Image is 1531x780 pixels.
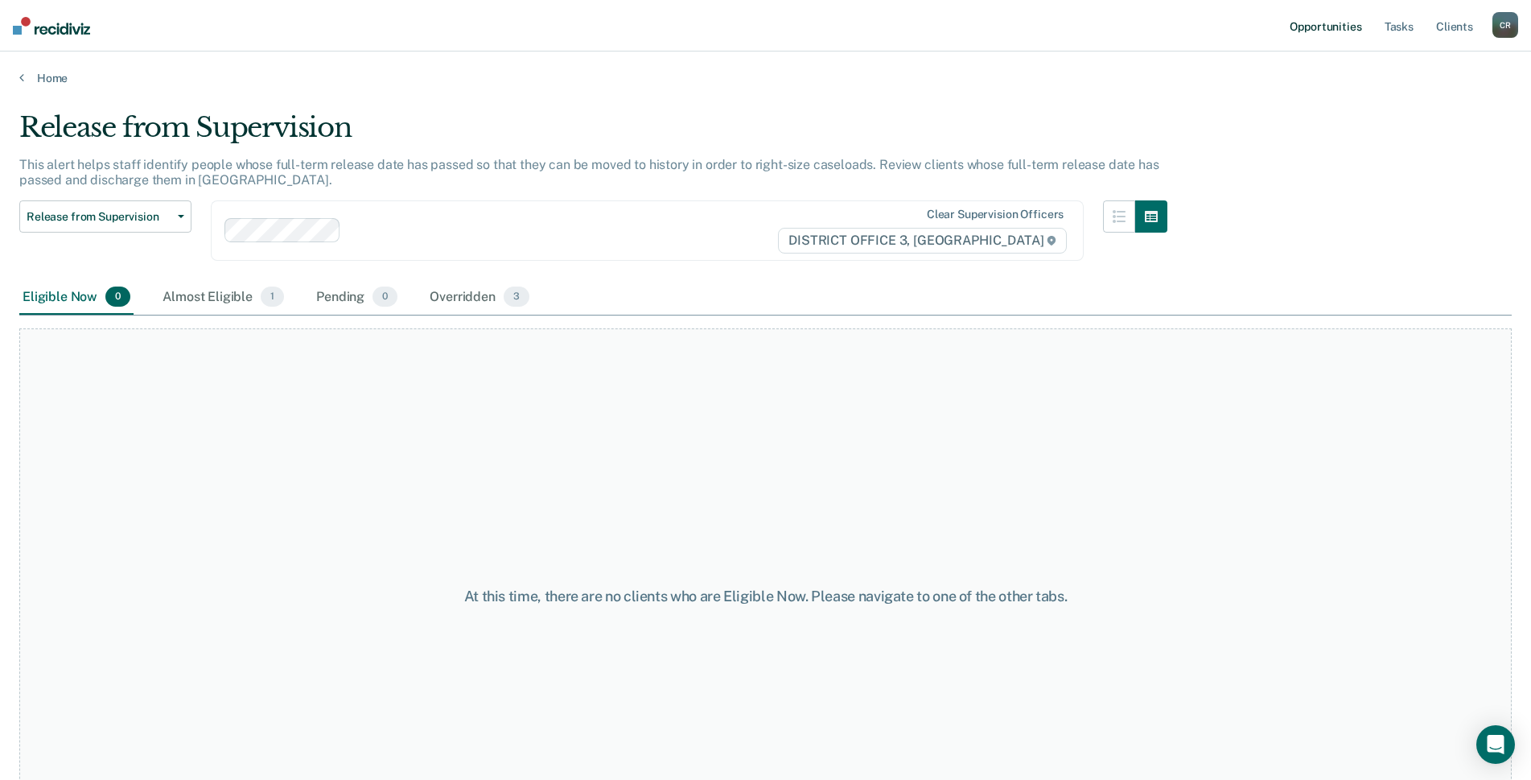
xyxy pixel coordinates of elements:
[927,208,1064,221] div: Clear supervision officers
[426,280,533,316] div: Overridden3
[1492,12,1518,38] button: CR
[261,287,284,307] span: 1
[393,588,1138,605] div: At this time, there are no clients who are Eligible Now. Please navigate to one of the other tabs.
[1476,725,1515,764] div: Open Intercom Messenger
[19,111,1167,157] div: Release from Supervision
[19,157,1159,188] p: This alert helps staff identify people whose full-term release date has passed so that they can b...
[105,287,130,307] span: 0
[504,287,529,307] span: 3
[19,280,134,316] div: Eligible Now0
[1492,12,1518,38] div: C R
[159,280,287,316] div: Almost Eligible1
[13,17,90,35] img: Recidiviz
[27,210,171,224] span: Release from Supervision
[19,200,191,233] button: Release from Supervision
[778,228,1067,254] span: DISTRICT OFFICE 3, [GEOGRAPHIC_DATA]
[372,287,397,307] span: 0
[19,71,1512,85] a: Home
[313,280,401,316] div: Pending0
